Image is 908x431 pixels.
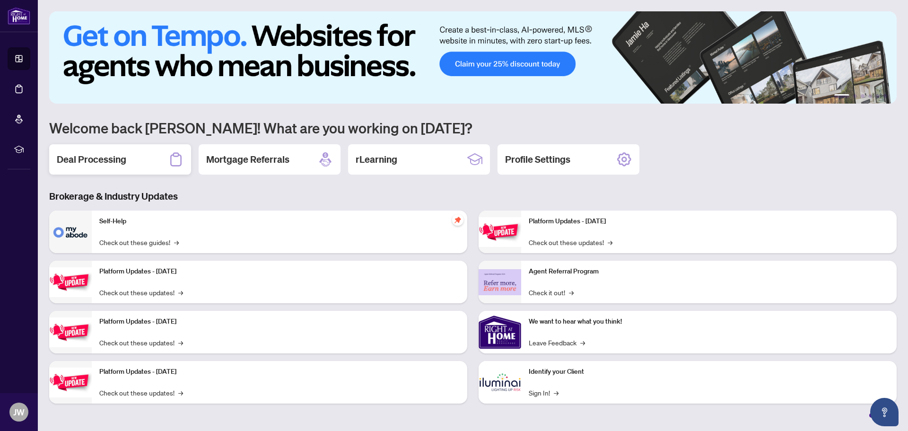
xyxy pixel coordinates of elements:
[876,94,880,98] button: 5
[870,398,899,426] button: Open asap
[178,337,183,348] span: →
[505,153,570,166] h2: Profile Settings
[49,317,92,347] img: Platform Updates - July 21, 2025
[99,266,460,277] p: Platform Updates - [DATE]
[99,287,183,298] a: Check out these updates!→
[529,287,574,298] a: Check it out!→
[49,267,92,297] img: Platform Updates - September 16, 2025
[529,387,559,398] a: Sign In!→
[580,337,585,348] span: →
[479,311,521,353] img: We want to hear what you think!
[529,367,889,377] p: Identify your Client
[49,11,897,104] img: Slide 0
[554,387,559,398] span: →
[99,387,183,398] a: Check out these updates!→
[868,94,872,98] button: 4
[479,217,521,247] img: Platform Updates - June 23, 2025
[529,317,889,327] p: We want to hear what you think!
[13,405,25,419] span: JW
[99,216,460,227] p: Self-Help
[49,368,92,397] img: Platform Updates - July 8, 2025
[479,269,521,295] img: Agent Referral Program
[49,190,897,203] h3: Brokerage & Industry Updates
[174,237,179,247] span: →
[8,7,30,25] img: logo
[99,367,460,377] p: Platform Updates - [DATE]
[49,211,92,253] img: Self-Help
[178,287,183,298] span: →
[529,266,889,277] p: Agent Referral Program
[569,287,574,298] span: →
[853,94,857,98] button: 2
[452,214,463,226] span: pushpin
[479,361,521,404] img: Identify your Client
[49,119,897,137] h1: Welcome back [PERSON_NAME]! What are you working on [DATE]?
[99,237,179,247] a: Check out these guides!→
[861,94,864,98] button: 3
[883,94,887,98] button: 6
[57,153,126,166] h2: Deal Processing
[206,153,289,166] h2: Mortgage Referrals
[99,317,460,327] p: Platform Updates - [DATE]
[529,216,889,227] p: Platform Updates - [DATE]
[178,387,183,398] span: →
[529,237,612,247] a: Check out these updates!→
[834,94,849,98] button: 1
[99,337,183,348] a: Check out these updates!→
[356,153,397,166] h2: rLearning
[529,337,585,348] a: Leave Feedback→
[608,237,612,247] span: →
